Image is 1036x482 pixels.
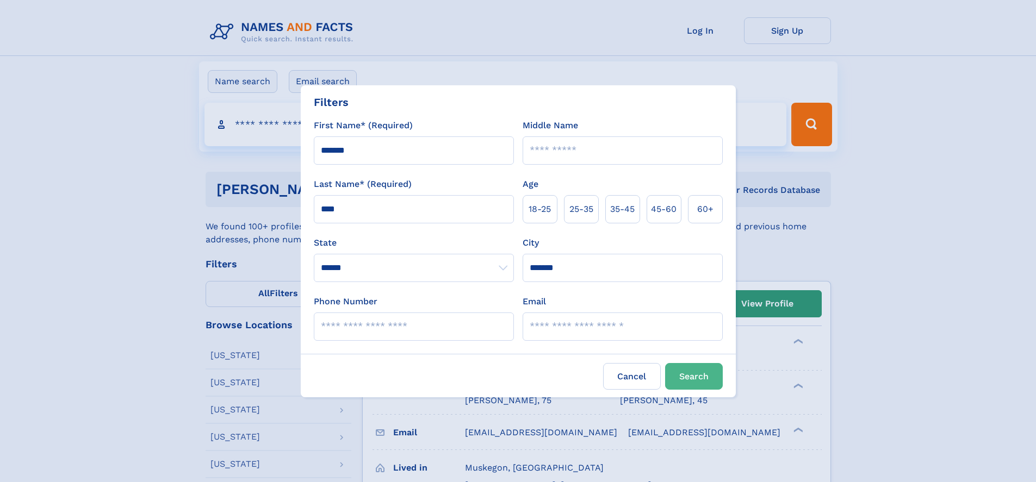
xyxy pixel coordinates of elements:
[314,236,514,249] label: State
[569,203,593,216] span: 25‑35
[603,363,661,390] label: Cancel
[610,203,635,216] span: 35‑45
[523,119,578,132] label: Middle Name
[529,203,551,216] span: 18‑25
[314,178,412,191] label: Last Name* (Required)
[665,363,723,390] button: Search
[523,295,546,308] label: Email
[314,295,377,308] label: Phone Number
[697,203,714,216] span: 60+
[523,178,538,191] label: Age
[651,203,677,216] span: 45‑60
[523,236,539,249] label: City
[314,94,349,110] div: Filters
[314,119,413,132] label: First Name* (Required)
